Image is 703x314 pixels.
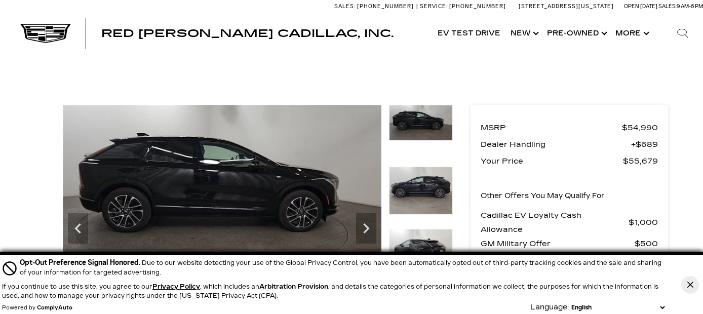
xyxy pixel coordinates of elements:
[505,13,542,54] a: New
[481,121,622,135] span: MSRP
[389,167,453,215] img: New 2025 Black Raven Cadillac Sport 1 image 10
[63,105,381,284] img: New 2025 Black Raven Cadillac Sport 1 image 9
[37,305,72,311] a: ComplyAuto
[481,137,658,151] a: Dealer Handling $689
[449,3,506,10] span: [PHONE_NUMBER]
[481,251,635,265] span: GM First Responder Offer
[101,27,394,40] span: Red [PERSON_NAME] Cadillac, Inc.
[629,215,658,229] span: $1,000
[481,251,658,265] a: GM First Responder Offer $500
[635,251,658,265] span: $500
[2,305,72,311] div: Powered by
[420,3,448,10] span: Service:
[356,213,376,244] div: Next
[542,13,610,54] a: Pre-Owned
[416,4,509,9] a: Service: [PHONE_NUMBER]
[610,13,652,54] button: More
[481,237,635,251] span: GM Military Offer
[152,283,200,290] a: Privacy Policy
[389,229,453,277] img: New 2025 Black Raven Cadillac Sport 1 image 11
[20,24,71,43] img: Cadillac Dark Logo with Cadillac White Text
[635,237,658,251] span: $500
[622,121,658,135] span: $54,990
[569,303,667,312] select: Language Select
[357,3,414,10] span: [PHONE_NUMBER]
[481,189,605,203] p: Other Offers You May Qualify For
[68,213,88,244] div: Previous
[20,258,142,267] span: Opt-Out Preference Signal Honored .
[101,28,394,38] a: Red [PERSON_NAME] Cadillac, Inc.
[481,237,658,251] a: GM Military Offer $500
[658,3,677,10] span: Sales:
[681,276,699,294] button: Close Button
[631,137,658,151] span: $689
[481,154,658,168] a: Your Price $55,679
[677,3,703,10] span: 9 AM-6 PM
[623,154,658,168] span: $55,679
[530,304,569,311] div: Language:
[20,257,667,277] div: Due to our website detecting your use of the Global Privacy Control, you have been automatically ...
[481,154,623,168] span: Your Price
[334,3,356,10] span: Sales:
[481,121,658,135] a: MSRP $54,990
[519,3,614,10] a: [STREET_ADDRESS][US_STATE]
[481,208,629,237] span: Cadillac EV Loyalty Cash Allowance
[259,283,328,290] strong: Arbitration Provision
[481,137,631,151] span: Dealer Handling
[389,105,453,141] img: New 2025 Black Raven Cadillac Sport 1 image 9
[334,4,416,9] a: Sales: [PHONE_NUMBER]
[481,208,658,237] a: Cadillac EV Loyalty Cash Allowance $1,000
[624,3,657,10] span: Open [DATE]
[2,283,658,299] p: If you continue to use this site, you agree to our , which includes an , and details the categori...
[433,13,505,54] a: EV Test Drive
